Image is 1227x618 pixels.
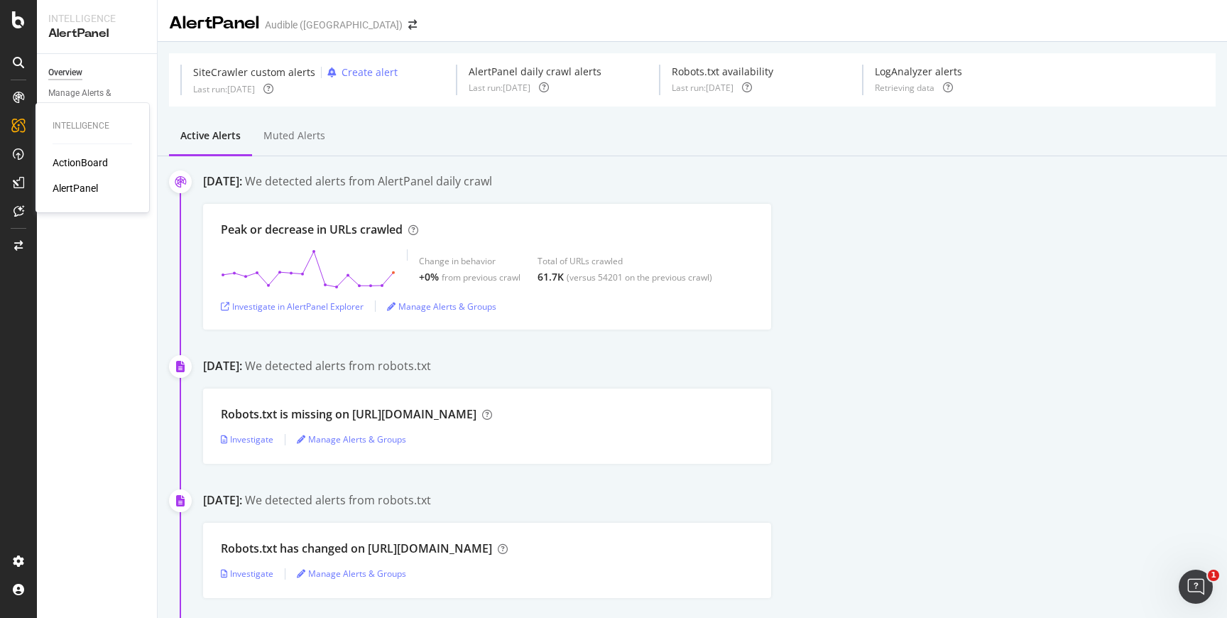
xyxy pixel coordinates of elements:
div: from previous crawl [442,271,520,283]
button: Manage Alerts & Groups [297,563,406,585]
a: Investigate [221,433,273,445]
div: (versus 54201 on the previous crawl) [567,271,712,283]
a: Investigate in AlertPanel Explorer [221,300,364,313]
div: SiteCrawler custom alerts [193,65,315,80]
div: Last run: [DATE] [193,83,255,95]
div: [DATE]: [203,492,242,509]
div: Last run: [DATE] [469,82,530,94]
div: We detected alerts from AlertPanel daily crawl [245,173,492,190]
button: Investigate [221,563,273,585]
a: Manage Alerts & Groups [387,300,496,313]
div: Robots.txt availability [672,65,773,79]
button: Investigate in AlertPanel Explorer [221,295,364,318]
a: Manage Alerts & Groups [297,568,406,580]
div: Total of URLs crawled [538,255,712,267]
a: Investigate [221,568,273,580]
button: Investigate [221,428,273,451]
div: [DATE]: [203,358,242,374]
div: Peak or decrease in URLs crawled [221,222,403,238]
div: Overview [48,65,82,80]
div: 61.7K [538,270,564,284]
a: AlertPanel [53,181,98,195]
span: 1 [1208,570,1219,581]
iframe: Intercom live chat [1179,570,1213,604]
div: Muted alerts [263,129,325,143]
div: Change in behavior [419,255,520,267]
div: +0% [419,270,439,284]
div: Retrieving data [875,82,934,94]
div: AlertPanel [48,26,146,42]
div: Intelligence [48,11,146,26]
div: [DATE]: [203,173,242,190]
button: Manage Alerts & Groups [387,295,496,318]
a: Overview [48,65,147,80]
div: Active alerts [180,129,241,143]
a: Manage Alerts & Groups [48,86,147,116]
div: Manage Alerts & Groups [48,86,133,116]
div: Intelligence [53,120,132,132]
div: Robots.txt has changed on [URL][DOMAIN_NAME] [221,541,492,557]
a: ActionBoard [53,156,108,170]
div: Last run: [DATE] [672,82,734,94]
div: AlertPanel [169,11,259,36]
div: We detected alerts from robots.txt [245,492,431,509]
div: arrow-right-arrow-left [408,20,417,30]
a: Manage Alerts & Groups [297,433,406,445]
button: Create alert [322,65,398,80]
div: We detected alerts from robots.txt [245,358,431,374]
button: Manage Alerts & Groups [297,428,406,451]
div: Create alert [342,65,398,80]
div: LogAnalyzer alerts [875,65,962,79]
div: Robots.txt is missing on [URL][DOMAIN_NAME] [221,406,476,423]
div: Audible ([GEOGRAPHIC_DATA]) [265,18,403,32]
div: AlertPanel daily crawl alerts [469,65,601,79]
